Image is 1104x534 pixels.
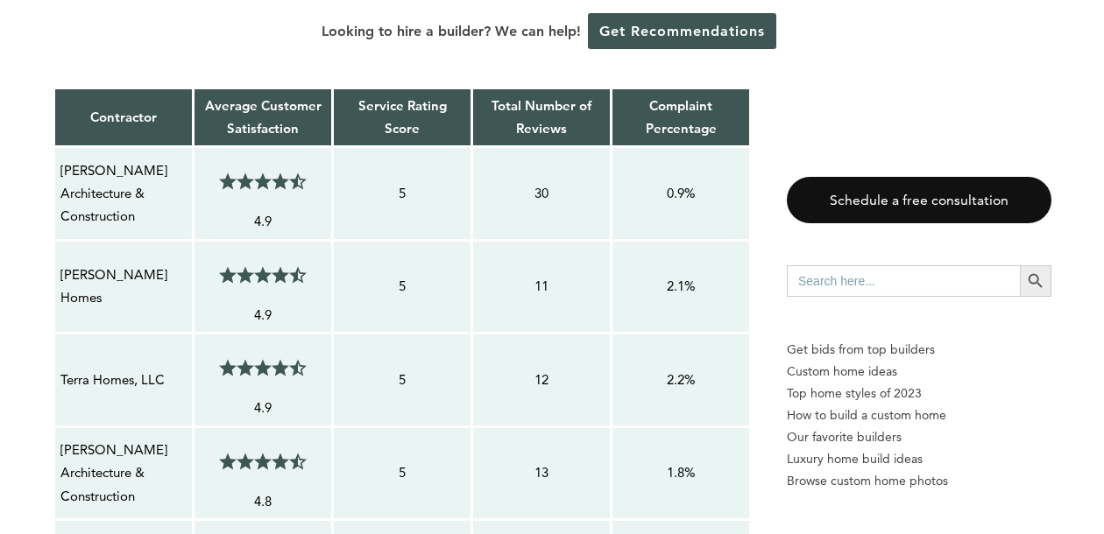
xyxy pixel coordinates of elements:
[787,265,1020,297] input: Search here...
[358,97,447,137] strong: Service Rating Score
[618,275,744,298] p: 2.1%
[787,426,1051,448] a: Our favorite builders
[492,97,591,137] strong: Total Number of Reviews
[60,369,187,391] p: Terra Homes, LLC
[200,304,326,327] p: 4.9
[787,404,1051,426] a: How to build a custom home
[1026,271,1045,291] svg: Search
[618,182,744,205] p: 0.9%
[339,369,465,391] p: 5
[478,182,605,205] p: 30
[787,177,1051,223] a: Schedule a free consultation
[787,470,1051,492] a: Browse custom home photos
[90,109,157,125] strong: Contractor
[60,263,187,310] p: [PERSON_NAME] Homes
[588,13,776,49] a: Get Recommendations
[60,439,187,508] p: [PERSON_NAME] Architecture & Construction
[618,461,744,484] p: 1.8%
[787,383,1051,404] a: Top home styles of 2023
[205,97,322,137] strong: Average Customer Satisfaction
[478,369,605,391] p: 12
[787,339,1051,361] p: Get bids from top builders
[339,461,465,484] p: 5
[478,461,605,484] p: 13
[787,448,1051,470] a: Luxury home build ideas
[200,210,326,233] p: 4.9
[339,182,465,205] p: 5
[200,490,326,513] p: 4.8
[339,275,465,298] p: 5
[618,369,744,391] p: 2.2%
[478,275,605,298] p: 11
[787,361,1051,383] a: Custom home ideas
[200,397,326,419] p: 4.9
[60,159,187,228] p: [PERSON_NAME] Architecture & Construction
[646,97,717,137] strong: Complaint Percentage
